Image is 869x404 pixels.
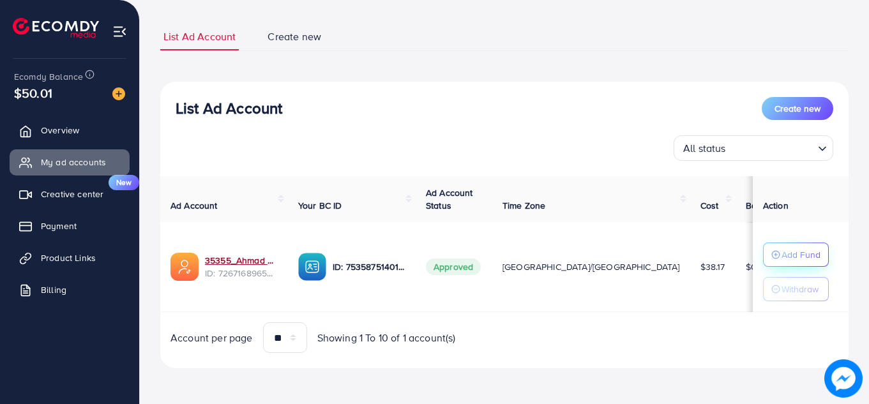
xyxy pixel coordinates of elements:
[298,199,342,212] span: Your BC ID
[176,99,282,117] h3: List Ad Account
[10,245,130,271] a: Product Links
[775,102,820,115] span: Create new
[10,117,130,143] a: Overview
[10,277,130,303] a: Billing
[13,18,99,38] img: logo
[14,84,52,102] span: $50.01
[681,139,729,158] span: All status
[205,254,278,280] div: <span class='underline'>35355_Ahmad Shujaat_1692019642282</span></br>7267168965397430274
[41,124,79,137] span: Overview
[14,70,83,83] span: Ecomdy Balance
[298,253,326,281] img: ic-ba-acc.ded83a64.svg
[763,277,829,301] button: Withdraw
[333,259,405,274] p: ID: 7535875140145692673
[41,251,96,264] span: Product Links
[112,87,125,100] img: image
[41,283,66,296] span: Billing
[205,267,278,280] span: ID: 7267168965397430274
[170,199,218,212] span: Ad Account
[317,331,456,345] span: Showing 1 To 10 of 1 account(s)
[41,188,103,200] span: Creative center
[10,213,130,239] a: Payment
[503,260,680,273] span: [GEOGRAPHIC_DATA]/[GEOGRAPHIC_DATA]
[10,181,130,207] a: Creative centerNew
[205,254,278,267] a: 35355_Ahmad Shujaat_1692019642282
[700,199,719,212] span: Cost
[824,359,863,398] img: image
[163,29,236,44] span: List Ad Account
[762,97,833,120] button: Create new
[700,260,725,273] span: $38.17
[268,29,321,44] span: Create new
[10,149,130,175] a: My ad accounts
[503,199,545,212] span: Time Zone
[763,199,789,212] span: Action
[782,247,820,262] p: Add Fund
[41,156,106,168] span: My ad accounts
[170,253,199,281] img: ic-ads-acc.e4c84228.svg
[426,186,473,212] span: Ad Account Status
[426,258,481,275] span: Approved
[730,137,813,158] input: Search for option
[112,24,127,39] img: menu
[782,281,819,297] p: Withdraw
[763,243,829,267] button: Add Fund
[170,331,253,345] span: Account per page
[674,135,833,161] div: Search for option
[109,175,139,190] span: New
[41,220,77,232] span: Payment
